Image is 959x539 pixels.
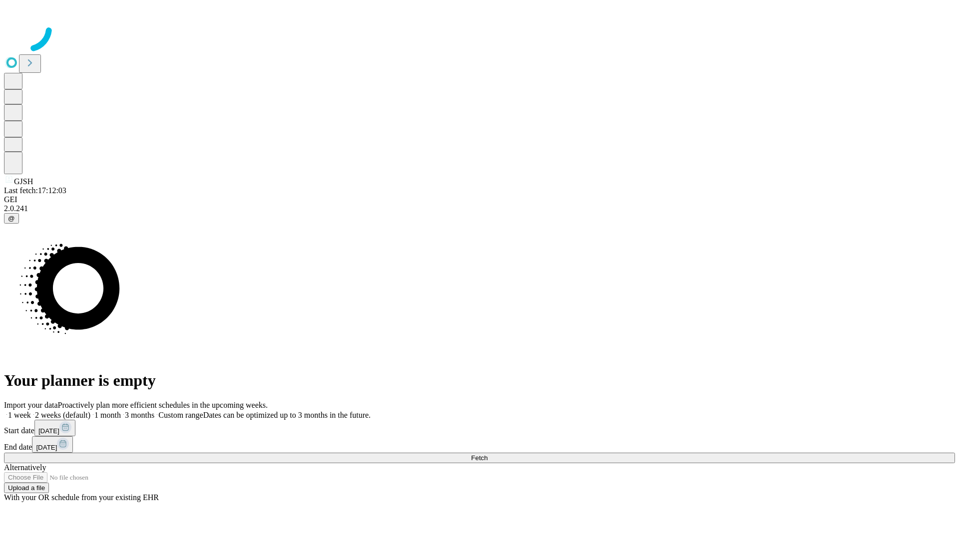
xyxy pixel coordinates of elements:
[8,411,31,419] span: 1 week
[4,186,66,195] span: Last fetch: 17:12:03
[36,444,57,451] span: [DATE]
[4,371,955,390] h1: Your planner is empty
[34,420,75,436] button: [DATE]
[35,411,90,419] span: 2 weeks (default)
[4,436,955,453] div: End date
[38,427,59,435] span: [DATE]
[4,493,159,502] span: With your OR schedule from your existing EHR
[203,411,371,419] span: Dates can be optimized up to 3 months in the future.
[4,401,58,409] span: Import your data
[14,177,33,186] span: GJSH
[4,453,955,463] button: Fetch
[4,213,19,224] button: @
[4,420,955,436] div: Start date
[4,204,955,213] div: 2.0.241
[158,411,203,419] span: Custom range
[125,411,154,419] span: 3 months
[4,483,49,493] button: Upload a file
[94,411,121,419] span: 1 month
[8,215,15,222] span: @
[4,195,955,204] div: GEI
[32,436,73,453] button: [DATE]
[58,401,268,409] span: Proactively plan more efficient schedules in the upcoming weeks.
[4,463,46,472] span: Alternatively
[471,454,487,462] span: Fetch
